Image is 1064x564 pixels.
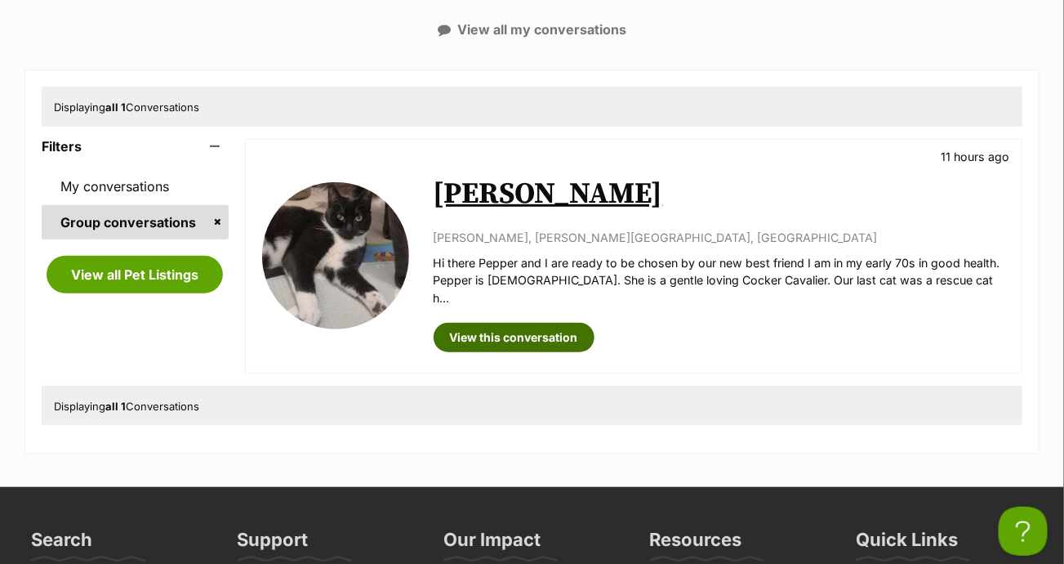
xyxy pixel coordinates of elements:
p: 11 hours ago [941,148,1009,165]
p: [PERSON_NAME], [PERSON_NAME][GEOGRAPHIC_DATA], [GEOGRAPHIC_DATA] [434,229,1005,246]
strong: all 1 [105,101,126,114]
h3: Support [238,528,309,561]
p: Hi there Pepper and I are ready to be chosen by our new best friend I am in my early 70s in good ... [434,254,1005,307]
iframe: Help Scout Beacon - Open [999,507,1048,556]
strong: all 1 [105,400,126,413]
a: [PERSON_NAME] [434,176,663,213]
h3: Quick Links [856,528,958,561]
a: View this conversation [434,323,594,352]
a: View all Pet Listings [47,256,223,293]
a: View all my conversations [438,22,626,37]
h3: Resources [650,528,742,561]
a: My conversations [42,169,229,204]
img: Benedict [262,182,409,329]
span: Displaying Conversations [54,101,199,114]
h3: Search [31,528,92,561]
span: Displaying Conversations [54,400,199,413]
h3: Our Impact [443,528,541,561]
a: Group conversations [42,205,229,239]
header: Filters [42,139,229,154]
